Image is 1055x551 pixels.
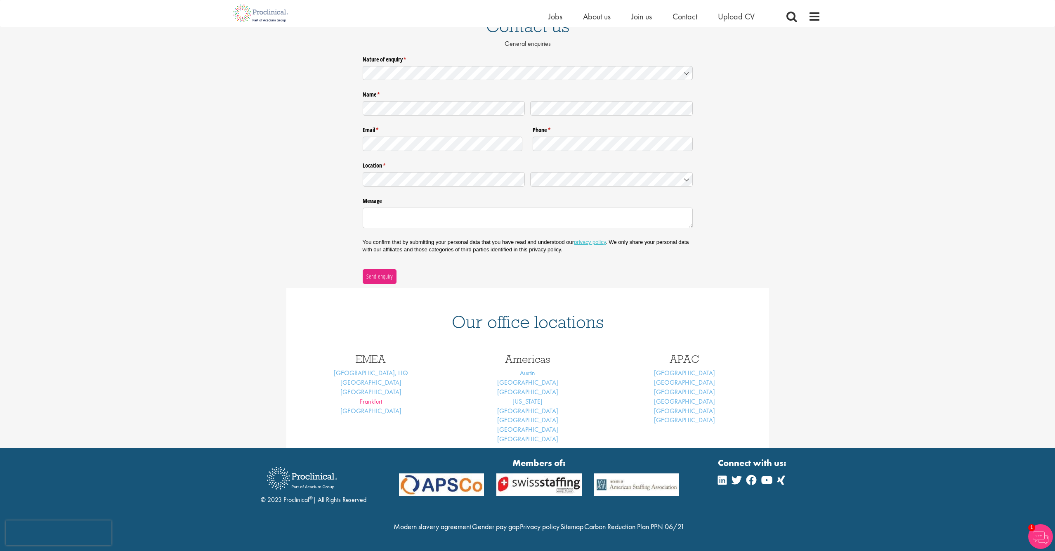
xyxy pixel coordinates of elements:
[363,101,525,116] input: First
[548,11,562,22] a: Jobs
[497,435,558,443] a: [GEOGRAPHIC_DATA]
[490,473,588,496] img: APSCo
[631,11,652,22] a: Join us
[497,378,558,387] a: [GEOGRAPHIC_DATA]
[654,369,715,377] a: [GEOGRAPHIC_DATA]
[654,407,715,415] a: [GEOGRAPHIC_DATA]
[520,522,559,531] a: Privacy policy
[654,378,715,387] a: [GEOGRAPHIC_DATA]
[718,11,755,22] a: Upload CV
[299,354,443,364] h3: EMEA
[584,522,684,531] a: Carbon Reduction Plan PPN 06/21
[533,123,693,134] label: Phone
[299,313,757,331] h1: Our office locations
[456,354,600,364] h3: Americas
[497,388,558,396] a: [GEOGRAPHIC_DATA]
[497,416,558,424] a: [GEOGRAPHIC_DATA]
[588,473,686,496] img: APSCo
[363,52,693,63] label: Nature of enquiry
[512,397,543,406] a: [US_STATE]
[1028,524,1053,549] img: Chatbot
[394,522,471,531] a: Modern slavery agreement
[363,269,397,284] button: Send enquiry
[340,378,401,387] a: [GEOGRAPHIC_DATA]
[497,407,558,415] a: [GEOGRAPHIC_DATA]
[654,397,715,406] a: [GEOGRAPHIC_DATA]
[583,11,611,22] a: About us
[6,520,111,545] iframe: reCAPTCHA
[612,354,757,364] h3: APAC
[530,101,693,116] input: Last
[340,388,401,396] a: [GEOGRAPHIC_DATA]
[399,456,680,469] strong: Members of:
[1028,524,1035,531] span: 1
[497,425,558,434] a: [GEOGRAPHIC_DATA]
[574,239,606,245] a: privacy policy
[363,194,693,205] label: Message
[718,456,788,469] strong: Connect with us:
[363,88,693,99] legend: Name
[673,11,697,22] a: Contact
[393,473,491,496] img: APSCo
[363,172,525,187] input: State / Province / Region
[261,461,343,495] img: Proclinical Recruitment
[530,172,693,187] input: Country
[334,369,408,377] a: [GEOGRAPHIC_DATA], HQ
[654,388,715,396] a: [GEOGRAPHIC_DATA]
[309,494,313,501] sup: ®
[520,369,535,377] a: Austin
[366,272,393,281] span: Send enquiry
[261,461,366,505] div: © 2023 Proclinical | All Rights Reserved
[363,239,693,253] p: You confirm that by submitting your personal data that you have read and understood our . We only...
[560,522,583,531] a: Sitemap
[472,522,519,531] a: Gender pay gap
[363,123,523,134] label: Email
[363,159,693,170] legend: Location
[340,407,401,415] a: [GEOGRAPHIC_DATA]
[654,416,715,424] a: [GEOGRAPHIC_DATA]
[360,397,382,406] a: Frankfurt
